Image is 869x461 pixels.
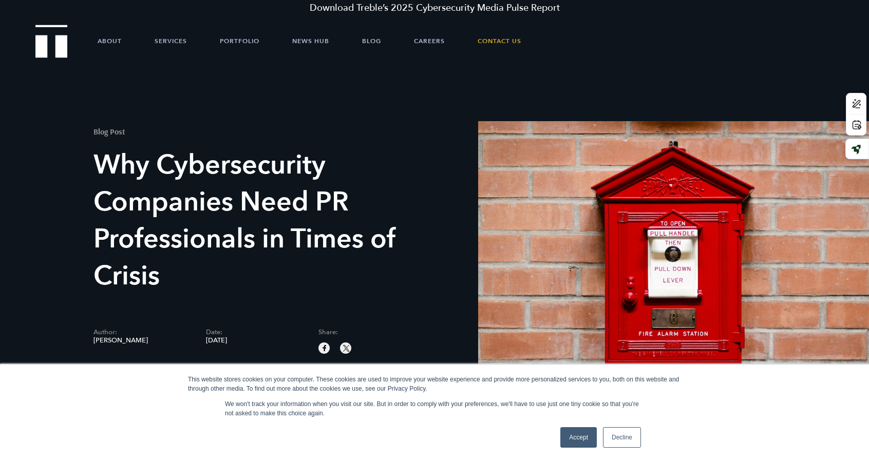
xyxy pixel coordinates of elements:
img: facebook sharing button [320,343,329,353]
a: News Hub [292,26,329,56]
a: Accept [560,427,597,448]
a: Blog [362,26,381,56]
a: Services [155,26,187,56]
a: Treble Homepage [36,26,67,57]
a: Careers [414,26,445,56]
img: Treble logo [35,25,68,57]
a: Decline [603,427,641,448]
span: Date: [206,329,303,336]
span: [PERSON_NAME] [93,337,191,344]
div: This website stores cookies on your computer. These cookies are used to improve your website expe... [188,375,681,393]
h1: Why Cybersecurity Companies Need PR Professionals in Times of Crisis [93,147,431,295]
p: We won't track your information when you visit our site. But in order to comply with your prefere... [225,399,644,418]
span: Author: [93,329,191,336]
a: About [98,26,122,56]
img: twitter sharing button [342,343,351,353]
span: Share: [318,329,415,336]
span: [DATE] [206,337,303,344]
a: Contact Us [478,26,521,56]
a: Portfolio [220,26,259,56]
mark: Blog Post [93,126,125,137]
